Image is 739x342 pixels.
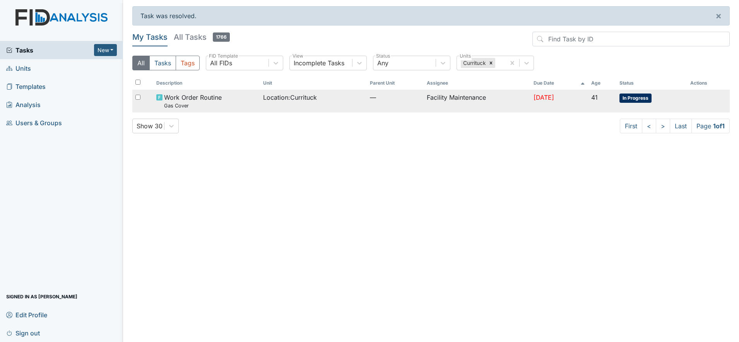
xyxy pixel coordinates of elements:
[174,32,230,43] h5: All Tasks
[424,90,530,112] td: Facility Maintenance
[377,58,388,68] div: Any
[94,44,117,56] button: New
[6,46,94,55] a: Tasks
[691,119,730,133] span: Page
[367,77,424,90] th: Toggle SortBy
[616,77,687,90] th: Toggle SortBy
[6,309,47,321] span: Edit Profile
[6,62,31,74] span: Units
[708,7,729,25] button: ×
[6,117,62,129] span: Users & Groups
[263,93,317,102] span: Location : Currituck
[424,77,530,90] th: Assignee
[532,32,730,46] input: Find Task by ID
[713,122,725,130] strong: 1 of 1
[619,94,652,103] span: In Progress
[530,77,588,90] th: Toggle SortBy
[164,93,222,109] span: Work Order Routine Gas Cover
[588,77,617,90] th: Toggle SortBy
[642,119,656,133] a: <
[670,119,692,133] a: Last
[6,80,46,92] span: Templates
[132,32,168,43] h5: My Tasks
[591,94,598,101] span: 41
[534,94,554,101] span: [DATE]
[149,56,176,70] button: Tasks
[6,327,40,339] span: Sign out
[687,77,726,90] th: Actions
[210,58,232,68] div: All FIDs
[715,10,722,21] span: ×
[164,102,222,109] small: Gas Cover
[260,77,367,90] th: Toggle SortBy
[213,32,230,42] span: 1766
[132,56,150,70] button: All
[176,56,200,70] button: Tags
[461,58,487,68] div: Currituck
[132,6,730,26] div: Task was resolved.
[137,121,163,131] div: Show 30
[370,93,421,102] span: —
[135,80,140,85] input: Toggle All Rows Selected
[294,58,344,68] div: Incomplete Tasks
[132,56,200,70] div: Type filter
[620,119,642,133] a: First
[153,77,260,90] th: Toggle SortBy
[656,119,670,133] a: >
[6,99,41,111] span: Analysis
[620,119,730,133] nav: task-pagination
[6,291,77,303] span: Signed in as [PERSON_NAME]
